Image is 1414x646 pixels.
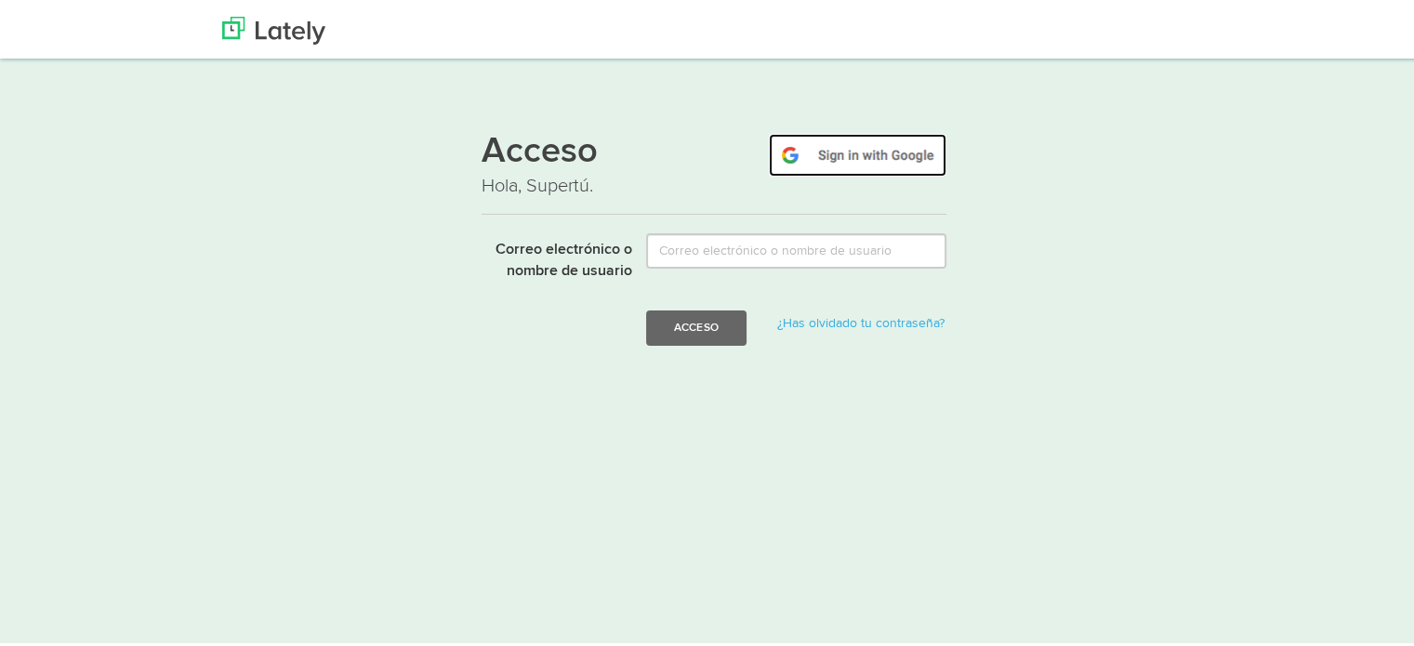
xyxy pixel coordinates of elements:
font: Correo electrónico o nombre de usuario [496,240,632,276]
img: google-signin.png [769,131,946,174]
button: Acceso [646,308,747,343]
font: Acceso [482,132,598,167]
a: ¿Has olvidado tu contraseña? [777,314,945,327]
input: Correo electrónico o nombre de usuario [646,231,946,266]
img: Últimamente [222,14,325,42]
font: Acceso [674,319,719,330]
font: Hola, Supertú. [482,172,593,194]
